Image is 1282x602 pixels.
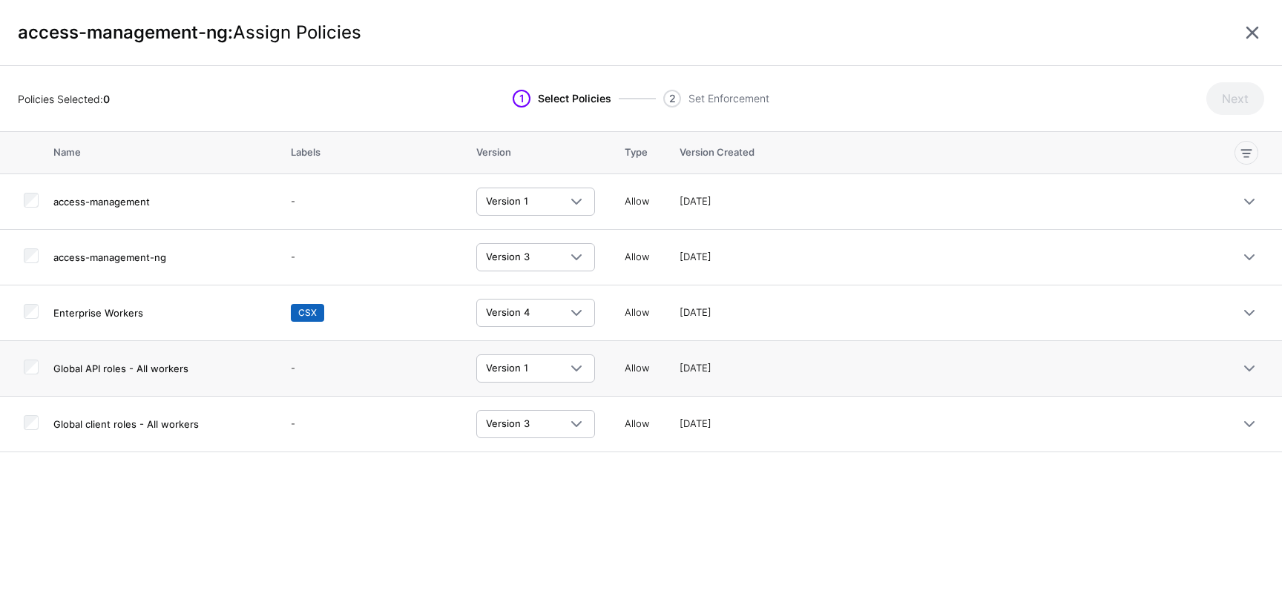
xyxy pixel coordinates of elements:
span: [DATE] [680,251,711,262]
th: Type [610,132,665,174]
span: Version 3 [486,251,530,262]
span: Version 4 [486,306,530,318]
h4: Global API roles - All workers [53,362,261,375]
span: Set Enforcement [688,90,769,107]
span: Version 1 [486,362,528,374]
td: Allow [610,341,665,397]
span: Version 3 [486,417,530,429]
h4: access-management [53,195,261,208]
span: 1 [513,90,530,107]
th: Version [461,132,610,174]
span: Assign Policies [233,21,361,43]
span: Version 1 [486,195,528,207]
h1: access-management-ng: [18,22,1240,44]
strong: 0 [103,93,110,105]
span: [DATE] [680,362,711,374]
td: Allow [610,174,665,230]
h4: access-management-ng [53,251,261,264]
td: - [276,397,461,452]
span: [DATE] [680,195,711,207]
th: Version Created [665,132,1051,174]
span: CSX [291,304,324,322]
th: Labels [276,132,461,174]
td: Allow [610,397,665,452]
span: 2 [663,90,681,107]
span: [DATE] [680,417,711,429]
h4: Global client roles - All workers [53,417,261,431]
th: Name [53,132,276,174]
td: - [276,230,461,285]
td: Allow [610,230,665,285]
td: - [276,341,461,397]
td: - [276,174,461,230]
span: Select Policies [538,90,611,107]
td: Allow [610,285,665,341]
div: Policies Selected: [18,91,329,107]
h4: Enterprise Workers [53,306,261,320]
span: [DATE] [680,306,711,318]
